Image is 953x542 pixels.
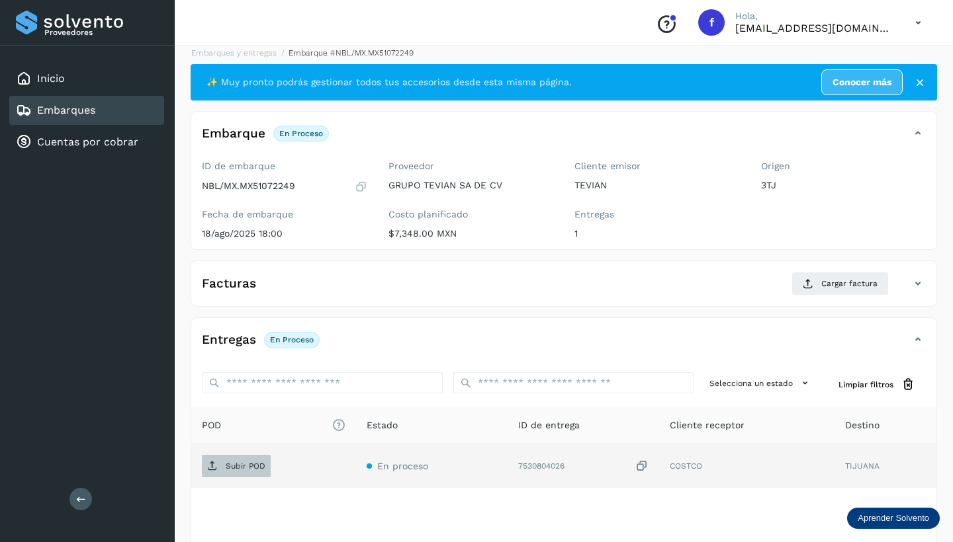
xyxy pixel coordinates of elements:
[202,126,265,141] h4: Embarque
[704,372,817,394] button: Selecciona un estado
[202,332,256,348] h4: Entregas
[574,228,740,239] p: 1
[761,161,927,172] label: Origen
[9,128,164,157] div: Cuentas por cobrar
[191,122,936,155] div: EmbarqueEn proceso
[202,180,295,192] p: NBL/MX.MX51072249
[828,372,926,397] button: Limpiar filtros
[735,11,894,22] p: Hola,
[761,180,927,191] p: 3TJ
[202,276,256,291] h4: Facturas
[191,272,936,306] div: FacturasCargar factura
[191,47,937,59] nav: breadcrumb
[226,461,265,471] p: Subir POD
[202,455,271,477] button: Subir POD
[847,508,940,529] div: Aprender Solvento
[202,161,367,172] label: ID de embarque
[289,48,414,58] span: Embarque #NBL/MX.MX51072249
[206,75,572,89] span: ✨ Muy pronto podrás gestionar todos tus accesorios desde esta misma página.
[377,461,428,471] span: En proceso
[670,418,745,432] span: Cliente receptor
[388,161,554,172] label: Proveedor
[388,180,554,191] p: GRUPO TEVIAN SA DE CV
[388,228,554,239] p: $7,348.00 MXN
[44,28,159,37] p: Proveedores
[821,278,878,290] span: Cargar factura
[388,209,554,220] label: Costo planificado
[659,444,835,488] td: COSTCO
[367,418,398,432] span: Estado
[858,513,929,523] p: Aprender Solvento
[37,135,138,148] a: Cuentas por cobrar
[518,459,649,473] div: 7530804026
[735,22,894,34] p: factura@grupotevian.com
[574,161,740,172] label: Cliente emisor
[9,64,164,93] div: Inicio
[839,379,893,391] span: Limpiar filtros
[37,104,95,116] a: Embarques
[574,209,740,220] label: Entregas
[518,418,580,432] span: ID de entrega
[792,272,889,295] button: Cargar factura
[835,444,936,488] td: TIJUANA
[202,209,367,220] label: Fecha de embarque
[574,180,740,191] p: TEVIAN
[202,228,367,239] p: 18/ago/2025 18:00
[270,335,314,344] p: En proceso
[37,72,65,85] a: Inicio
[9,96,164,125] div: Embarques
[202,418,345,432] span: POD
[279,129,323,138] p: En proceso
[191,48,277,58] a: Embarques y entregas
[821,69,903,95] a: Conocer más
[845,418,880,432] span: Destino
[191,329,936,362] div: EntregasEn proceso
